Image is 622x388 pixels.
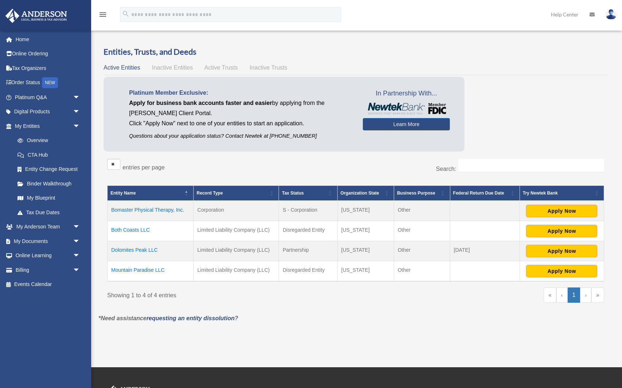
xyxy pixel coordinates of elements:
[42,77,58,88] div: NEW
[544,287,556,303] a: First
[526,225,597,237] button: Apply Now
[152,64,193,71] span: Inactive Entities
[122,10,130,18] i: search
[394,261,450,282] td: Other
[73,90,88,105] span: arrow_drop_down
[5,220,91,234] a: My Anderson Teamarrow_drop_down
[129,132,352,141] p: Questions about your application status? Contact Newtek at [PHONE_NUMBER]
[279,186,337,201] th: Tax Status: Activate to sort
[606,9,617,20] img: User Pic
[5,90,91,105] a: Platinum Q&Aarrow_drop_down
[129,100,272,106] span: Apply for business bank accounts faster and easier
[10,148,88,162] a: CTA Hub
[73,263,88,278] span: arrow_drop_down
[73,105,88,119] span: arrow_drop_down
[10,133,84,148] a: Overview
[129,98,352,118] p: by applying from the [PERSON_NAME] Client Portal.
[73,234,88,249] span: arrow_drop_down
[194,221,279,241] td: Limited Liability Company (LLC)
[10,191,88,205] a: My Blueprint
[5,47,91,61] a: Online Ordering
[98,13,107,19] a: menu
[108,221,194,241] td: Both Coasts LLC
[363,88,450,99] span: In Partnership With...
[526,245,597,257] button: Apply Now
[73,220,88,235] span: arrow_drop_down
[194,261,279,282] td: Limited Liability Company (LLC)
[366,103,446,114] img: NewtekBankLogoSM.png
[104,64,140,71] span: Active Entities
[337,221,394,241] td: [US_STATE]
[279,201,337,221] td: S - Corporation
[98,10,107,19] i: menu
[108,186,194,201] th: Entity Name: Activate to invert sorting
[10,176,88,191] a: Binder Walkthrough
[194,186,279,201] th: Record Type: Activate to sort
[450,186,520,201] th: Federal Return Due Date: Activate to sort
[98,315,238,321] em: *Need assistance ?
[5,248,91,263] a: Online Learningarrow_drop_down
[591,287,604,303] a: Last
[337,241,394,261] td: [US_STATE]
[279,261,337,282] td: Disregarded Entity
[194,241,279,261] td: Limited Liability Company (LLC)
[104,46,608,58] h3: Entities, Trusts, and Deeds
[5,234,91,248] a: My Documentsarrow_drop_down
[450,241,520,261] td: [DATE]
[580,287,591,303] a: Next
[453,191,504,196] span: Federal Return Due Date
[5,119,88,133] a: My Entitiesarrow_drop_down
[73,248,88,263] span: arrow_drop_down
[523,189,593,197] div: Try Newtek Bank
[337,261,394,282] td: [US_STATE]
[205,64,238,71] span: Active Trusts
[556,287,568,303] a: Previous
[568,287,580,303] a: 1
[110,191,136,196] span: Entity Name
[279,241,337,261] td: Partnership
[394,241,450,261] td: Other
[197,191,223,196] span: Record Type
[5,61,91,75] a: Tax Organizers
[341,191,379,196] span: Organization State
[123,164,165,171] label: entries per page
[5,263,91,277] a: Billingarrow_drop_down
[5,277,91,292] a: Events Calendar
[107,287,350,301] div: Showing 1 to 4 of 4 entries
[436,166,456,172] label: Search:
[279,221,337,241] td: Disregarded Entity
[337,186,394,201] th: Organization State: Activate to sort
[250,64,287,71] span: Inactive Trusts
[3,9,69,23] img: Anderson Advisors Platinum Portal
[108,241,194,261] td: Dolomites Peak LLC
[363,118,450,130] a: Learn More
[397,191,435,196] span: Business Purpose
[282,191,304,196] span: Tax Status
[194,201,279,221] td: Corporation
[5,75,91,90] a: Order StatusNEW
[129,118,352,129] p: Click "Apply Now" next to one of your entities to start an application.
[108,201,194,221] td: Bomaster Physical Therapy, Inc.
[10,162,88,177] a: Entity Change Request
[5,105,91,119] a: Digital Productsarrow_drop_down
[5,32,91,47] a: Home
[10,205,88,220] a: Tax Due Dates
[520,186,604,201] th: Try Newtek Bank : Activate to sort
[394,221,450,241] td: Other
[394,186,450,201] th: Business Purpose: Activate to sort
[394,201,450,221] td: Other
[129,88,352,98] p: Platinum Member Exclusive:
[73,119,88,134] span: arrow_drop_down
[526,205,597,217] button: Apply Now
[147,315,235,321] a: requesting an entity dissolution
[108,261,194,282] td: Mountain Paradise LLC
[337,201,394,221] td: [US_STATE]
[526,265,597,277] button: Apply Now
